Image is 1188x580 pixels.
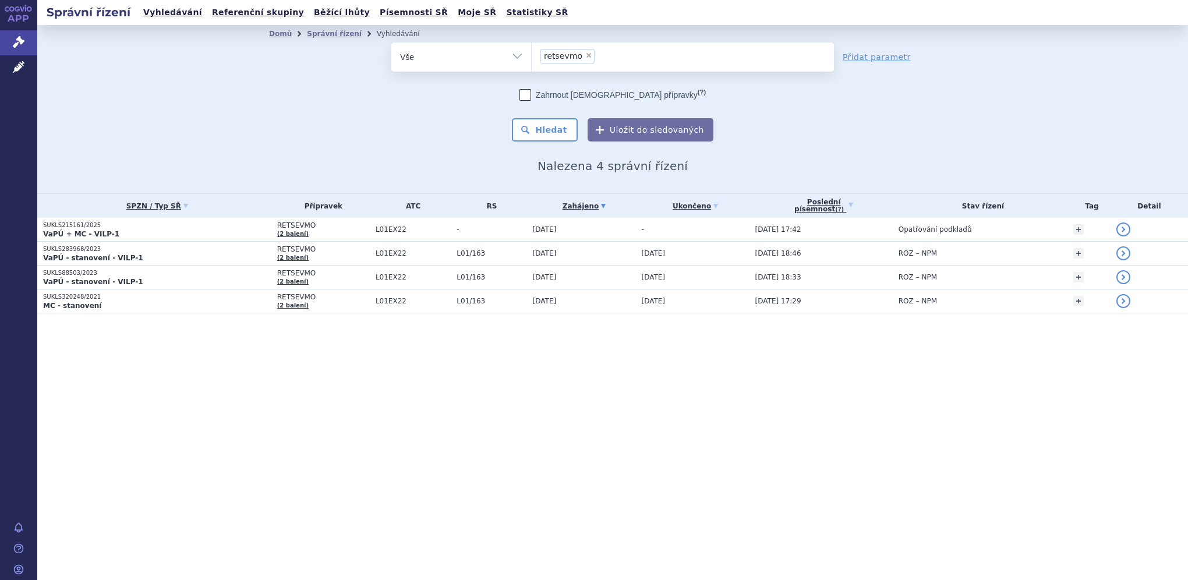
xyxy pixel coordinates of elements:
span: Nalezena 4 správní řízení [538,159,688,173]
p: SUKLS215161/2025 [43,221,271,229]
a: Běžící lhůty [310,5,373,20]
a: Správní řízení [307,30,362,38]
a: Zahájeno [533,198,636,214]
span: [DATE] 18:33 [755,273,801,281]
span: ROZ – NPM [899,249,937,257]
span: retsevmo [544,52,582,60]
th: Tag [1067,194,1111,218]
a: Domů [269,30,292,38]
strong: VaPÚ - stanovení - VILP-1 [43,254,143,262]
button: Uložit do sledovaných [588,118,713,142]
a: detail [1116,222,1130,236]
a: (2 balení) [277,254,309,261]
span: [DATE] 18:46 [755,249,801,257]
a: (2 balení) [277,278,309,285]
a: + [1073,296,1084,306]
a: (2 balení) [277,302,309,309]
span: RETSEVMO [277,245,370,253]
th: Stav řízení [893,194,1067,218]
a: SPZN / Typ SŘ [43,198,271,214]
a: Moje SŘ [454,5,500,20]
abbr: (?) [698,89,706,96]
label: Zahrnout [DEMOGRAPHIC_DATA] přípravky [519,89,706,101]
span: [DATE] [533,273,557,281]
span: [DATE] 17:29 [755,297,801,305]
span: - [457,225,526,234]
span: RETSEVMO [277,221,370,229]
p: SUKLS283968/2023 [43,245,271,253]
a: + [1073,224,1084,235]
th: RS [451,194,526,218]
a: Vyhledávání [140,5,206,20]
span: [DATE] [641,249,665,257]
a: Ukončeno [641,198,749,214]
span: ROZ – NPM [899,273,937,281]
a: detail [1116,294,1130,308]
strong: VaPÚ + MC - VILP-1 [43,230,119,238]
a: (2 balení) [277,231,309,237]
span: [DATE] [533,249,557,257]
strong: VaPÚ - stanovení - VILP-1 [43,278,143,286]
a: Referenční skupiny [208,5,307,20]
span: RETSEVMO [277,293,370,301]
span: [DATE] 17:42 [755,225,801,234]
span: [DATE] [533,297,557,305]
a: Statistiky SŘ [503,5,571,20]
span: L01/163 [457,297,526,305]
a: Poslednípísemnost(?) [755,194,893,218]
span: L01/163 [457,273,526,281]
th: Detail [1111,194,1188,218]
strong: MC - stanovení [43,302,101,310]
a: Písemnosti SŘ [376,5,451,20]
button: Hledat [512,118,578,142]
a: Přidat parametr [843,51,911,63]
span: L01EX22 [376,225,451,234]
a: + [1073,248,1084,259]
abbr: (?) [835,206,844,213]
span: [DATE] [641,273,665,281]
a: + [1073,272,1084,282]
span: L01/163 [457,249,526,257]
span: L01EX22 [376,249,451,257]
p: SUKLS88503/2023 [43,269,271,277]
span: [DATE] [533,225,557,234]
h2: Správní řízení [37,4,140,20]
a: detail [1116,270,1130,284]
span: × [585,52,592,59]
a: detail [1116,246,1130,260]
p: SUKLS320248/2021 [43,293,271,301]
span: Opatřování podkladů [899,225,972,234]
span: - [641,225,643,234]
span: L01EX22 [376,297,451,305]
span: RETSEVMO [277,269,370,277]
li: Vyhledávání [377,25,435,43]
th: ATC [370,194,451,218]
span: [DATE] [641,297,665,305]
th: Přípravek [271,194,370,218]
span: L01EX22 [376,273,451,281]
span: ROZ – NPM [899,297,937,305]
input: retsevmo [598,48,604,63]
